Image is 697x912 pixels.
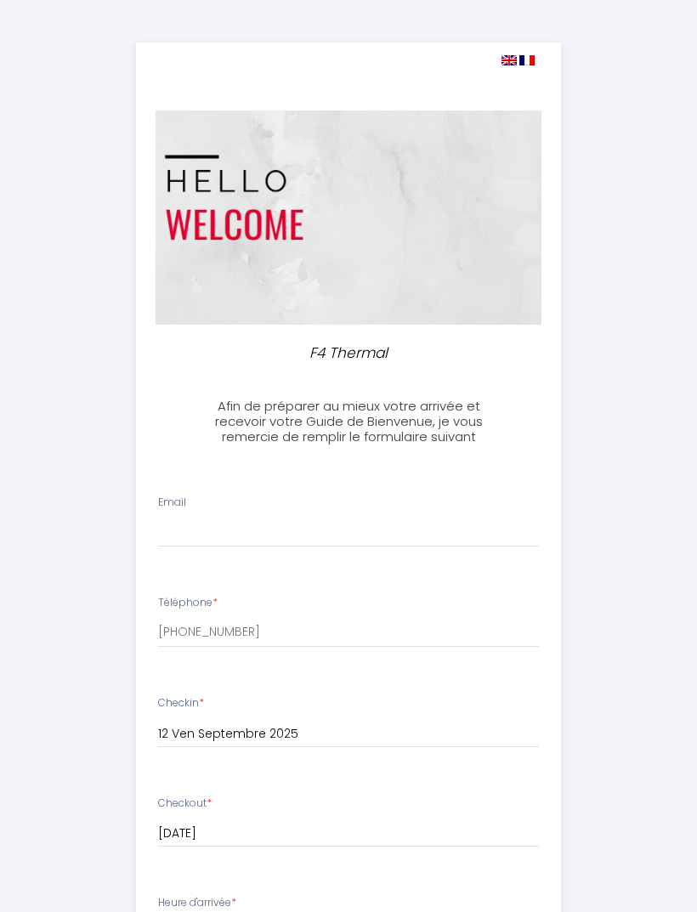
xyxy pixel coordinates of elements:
[158,595,218,611] label: Téléphone
[158,895,236,911] label: Heure d'arrivée
[211,399,485,445] h3: Afin de préparer au mieux votre arrivée et recevoir votre Guide de Bienvenue, je vous remercie de...
[158,796,212,812] label: Checkout
[158,695,204,711] label: Checkin
[501,55,517,65] img: en.png
[218,342,479,365] p: F4 Thermal
[158,495,186,511] label: Email
[519,55,535,65] img: fr.png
